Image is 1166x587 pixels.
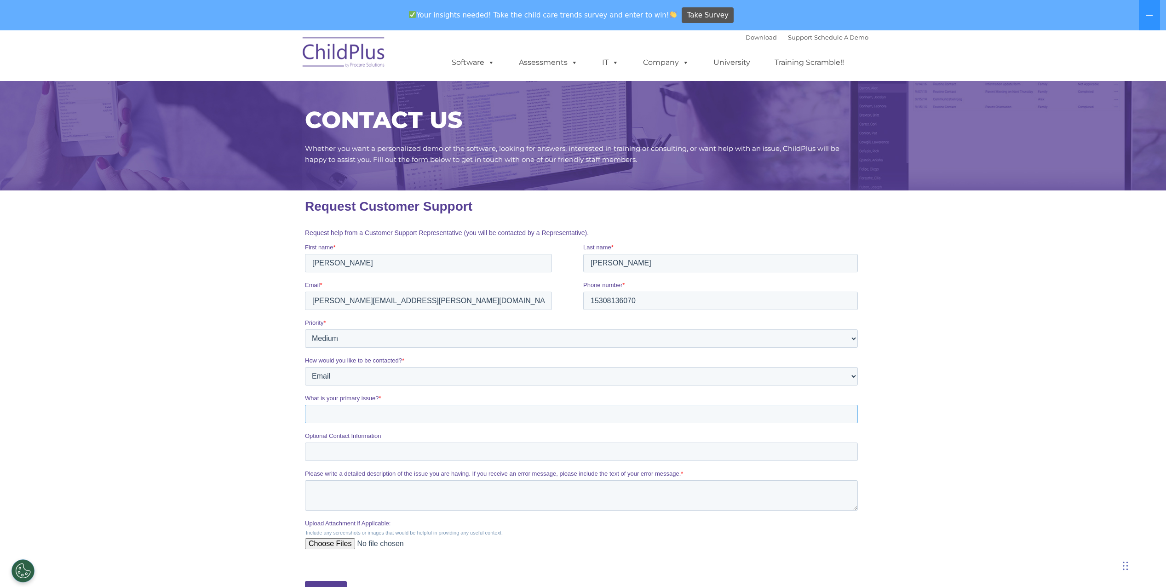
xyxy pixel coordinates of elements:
[634,53,698,72] a: Company
[746,34,868,41] font: |
[298,31,390,77] img: ChildPlus by Procare Solutions
[746,34,777,41] a: Download
[682,7,734,23] a: Take Survey
[765,53,853,72] a: Training Scramble!!
[11,559,34,582] button: Cookies Settings
[305,106,462,134] span: CONTACT US
[704,53,759,72] a: University
[405,6,681,24] span: Your insights needed! Take the child care trends survey and enter to win!
[593,53,628,72] a: IT
[1120,543,1166,587] iframe: Chat Widget
[510,53,587,72] a: Assessments
[305,144,839,164] span: Whether you want a personalized demo of the software, looking for answers, interested in training...
[788,34,812,41] a: Support
[1123,552,1128,580] div: Drag
[687,7,729,23] span: Take Survey
[814,34,868,41] a: Schedule A Demo
[670,11,677,18] img: 👏
[409,11,416,18] img: ✅
[442,53,504,72] a: Software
